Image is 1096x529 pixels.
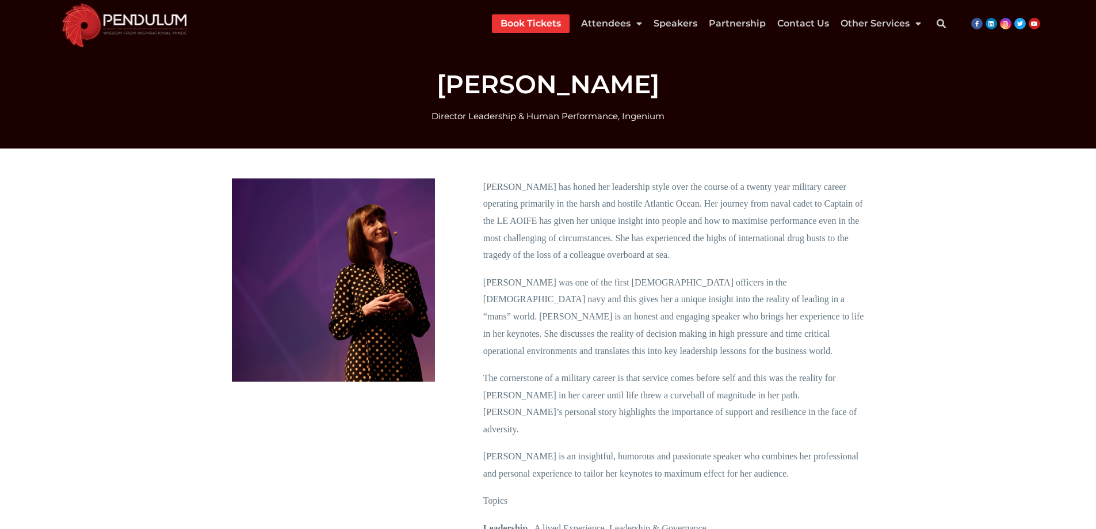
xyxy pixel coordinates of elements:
[483,178,865,264] p: [PERSON_NAME] has honed her leadership style over the course of a twenty year military career ope...
[581,14,642,33] a: Attendees
[501,14,561,33] a: Book Tickets
[777,14,829,33] a: Contact Us
[709,14,766,33] a: Partnership
[226,108,870,124] div: Director Leadership & Human Performance, Ingenium
[492,14,921,33] nav: Menu
[226,71,870,97] h1: [PERSON_NAME]
[483,277,864,356] span: [PERSON_NAME] was one of the first [DEMOGRAPHIC_DATA] officers in the [DEMOGRAPHIC_DATA] navy and...
[483,496,507,505] span: Topics
[483,451,858,478] span: [PERSON_NAME] is an insightful, humorous and passionate speaker who combines her professional and...
[930,12,953,35] div: Search
[841,14,921,33] a: Other Services
[483,373,857,434] span: The cornerstone of a military career is that service comes before self and this was the reality f...
[654,14,697,33] a: Speakers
